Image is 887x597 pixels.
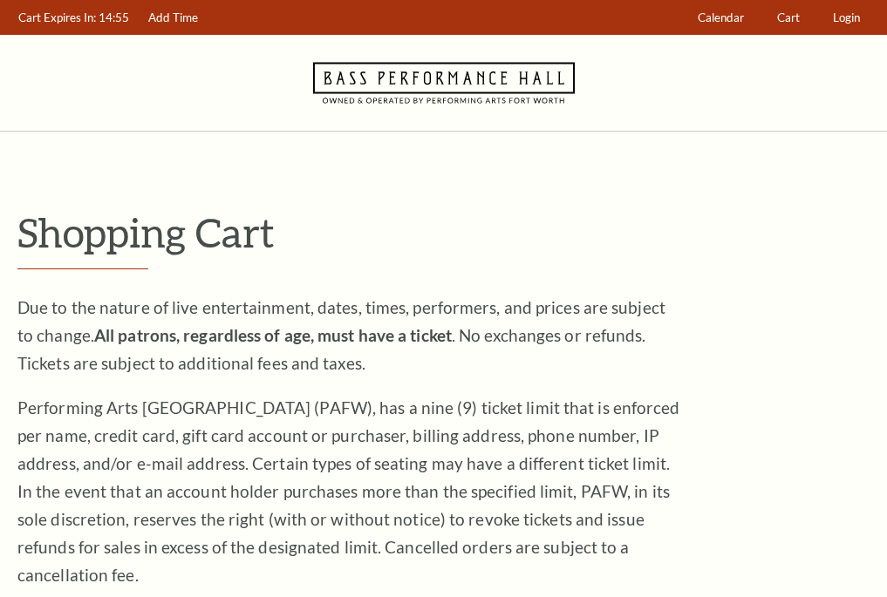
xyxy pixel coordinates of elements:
[777,10,800,24] span: Cart
[769,1,809,35] a: Cart
[833,10,860,24] span: Login
[18,10,96,24] span: Cart Expires In:
[825,1,869,35] a: Login
[17,210,870,254] p: Shopping Cart
[94,325,452,345] strong: All patrons, regardless of age, must have a ticket
[140,1,207,35] a: Add Time
[690,1,753,35] a: Calendar
[17,394,680,589] p: Performing Arts [GEOGRAPHIC_DATA] (PAFW), has a nine (9) ticket limit that is enforced per name, ...
[99,10,129,24] span: 14:55
[698,10,744,24] span: Calendar
[17,297,665,373] span: Due to the nature of live entertainment, dates, times, performers, and prices are subject to chan...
